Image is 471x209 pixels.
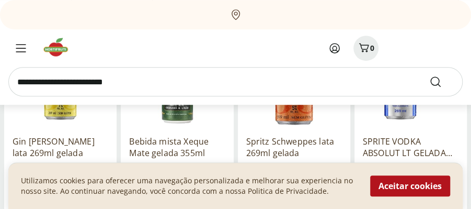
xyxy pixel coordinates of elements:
[363,136,458,159] a: SPRITE VODKA ABSOLUT LT GELADA 269ML
[8,67,463,96] input: search
[42,37,77,58] img: Hortifruti
[21,175,358,196] p: Utilizamos cookies para oferecer uma navegação personalizada e melhorar sua experiencia no nosso ...
[370,43,374,53] span: 0
[370,175,450,196] button: Aceitar cookies
[246,136,342,159] a: Spritz Schweppes lata 269ml gelada
[129,136,225,159] a: Bebida mista Xeque Mate gelada 355ml
[429,75,454,88] button: Submit Search
[8,36,33,61] button: Menu
[13,136,108,159] a: Gin [PERSON_NAME] lata 269ml gelada
[353,36,378,61] button: Carrinho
